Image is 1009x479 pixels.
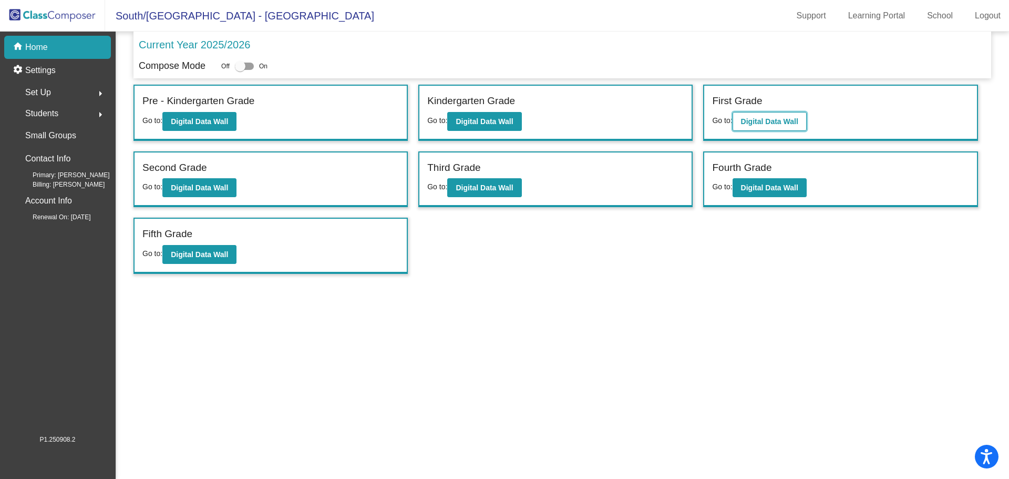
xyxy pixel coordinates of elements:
mat-icon: settings [13,64,25,77]
button: Digital Data Wall [162,112,236,131]
a: Learning Portal [840,7,914,24]
p: Compose Mode [139,59,205,73]
span: Go to: [427,182,447,191]
span: Go to: [712,116,732,125]
span: Off [221,62,230,71]
span: On [259,62,267,71]
mat-icon: arrow_right [94,108,107,121]
p: Contact Info [25,151,70,166]
p: Account Info [25,193,72,208]
span: Go to: [712,182,732,191]
b: Digital Data Wall [456,184,513,192]
button: Digital Data Wall [447,178,521,197]
mat-icon: arrow_right [94,87,107,100]
p: Home [25,41,48,54]
button: Digital Data Wall [733,112,807,131]
span: South/[GEOGRAPHIC_DATA] - [GEOGRAPHIC_DATA] [105,7,374,24]
span: Students [25,106,58,121]
p: Small Groups [25,128,76,143]
p: Settings [25,64,56,77]
span: Renewal On: [DATE] [16,212,90,222]
span: Set Up [25,85,51,100]
b: Digital Data Wall [171,117,228,126]
label: Kindergarten Grade [427,94,515,109]
b: Digital Data Wall [456,117,513,126]
a: School [919,7,961,24]
label: Third Grade [427,160,480,176]
button: Digital Data Wall [447,112,521,131]
span: Go to: [427,116,447,125]
mat-icon: home [13,41,25,54]
p: Current Year 2025/2026 [139,37,250,53]
label: Fifth Grade [142,227,192,242]
b: Digital Data Wall [741,184,798,192]
span: Primary: [PERSON_NAME] [16,170,110,180]
button: Digital Data Wall [162,245,236,264]
span: Billing: [PERSON_NAME] [16,180,105,189]
label: First Grade [712,94,762,109]
a: Support [788,7,835,24]
label: Second Grade [142,160,207,176]
label: Fourth Grade [712,160,771,176]
b: Digital Data Wall [171,184,228,192]
label: Pre - Kindergarten Grade [142,94,254,109]
b: Digital Data Wall [171,250,228,259]
span: Go to: [142,182,162,191]
span: Go to: [142,249,162,258]
b: Digital Data Wall [741,117,798,126]
span: Go to: [142,116,162,125]
button: Digital Data Wall [162,178,236,197]
a: Logout [966,7,1009,24]
button: Digital Data Wall [733,178,807,197]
